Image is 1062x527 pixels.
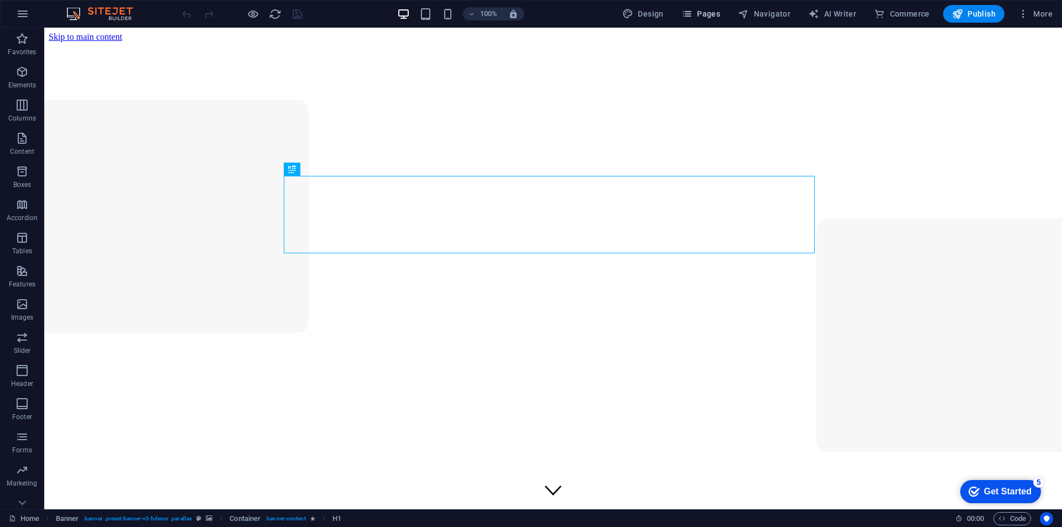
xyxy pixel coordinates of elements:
h6: 100% [480,7,497,20]
button: More [1013,5,1057,23]
button: Publish [943,5,1004,23]
span: More [1018,8,1053,19]
span: Click to select. Double-click to edit [230,512,261,525]
span: Design [622,8,664,19]
p: Features [9,280,35,289]
button: Design [618,5,668,23]
i: This element is a customizable preset [196,515,201,521]
span: Click to select. Double-click to edit [56,512,79,525]
span: . banner .preset-banner-v3-hdecor .parallax [83,512,192,525]
p: Elements [8,81,37,90]
span: Pages [681,8,720,19]
button: Pages [677,5,725,23]
p: Marketing [7,479,37,488]
a: Skip to main content [4,4,78,14]
button: Click here to leave preview mode and continue editing [246,7,259,20]
span: . banner-content [265,512,305,525]
button: Navigator [733,5,795,23]
p: Boxes [13,180,32,189]
p: Content [10,147,34,156]
span: Publish [952,8,996,19]
p: Favorites [8,48,36,56]
p: Images [11,313,34,322]
p: Tables [12,247,32,255]
button: 100% [463,7,502,20]
span: Click to select. Double-click to edit [332,512,341,525]
div: Get Started 5 items remaining, 0% complete [9,6,90,29]
span: Navigator [738,8,790,19]
nav: breadcrumb [56,512,342,525]
button: reload [268,7,282,20]
i: Element contains an animation [310,515,315,521]
button: Code [993,512,1031,525]
img: Editor Logo [64,7,147,20]
span: Commerce [874,8,930,19]
p: Header [11,379,33,388]
span: : [975,514,976,523]
span: 00 00 [967,512,984,525]
button: Commerce [870,5,934,23]
i: This element contains a background [206,515,212,521]
p: Forms [12,446,32,455]
p: Slider [14,346,31,355]
div: 5 [82,2,93,13]
p: Footer [12,413,32,421]
button: Usercentrics [1040,512,1053,525]
span: AI Writer [808,8,856,19]
h6: Session time [955,512,985,525]
i: On resize automatically adjust zoom level to fit chosen device. [508,9,518,19]
button: AI Writer [804,5,861,23]
div: Get Started [33,12,80,22]
p: Columns [8,114,36,123]
a: Click to cancel selection. Double-click to open Pages [9,512,39,525]
p: Accordion [7,213,38,222]
span: Code [998,512,1026,525]
i: Reload page [269,8,282,20]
